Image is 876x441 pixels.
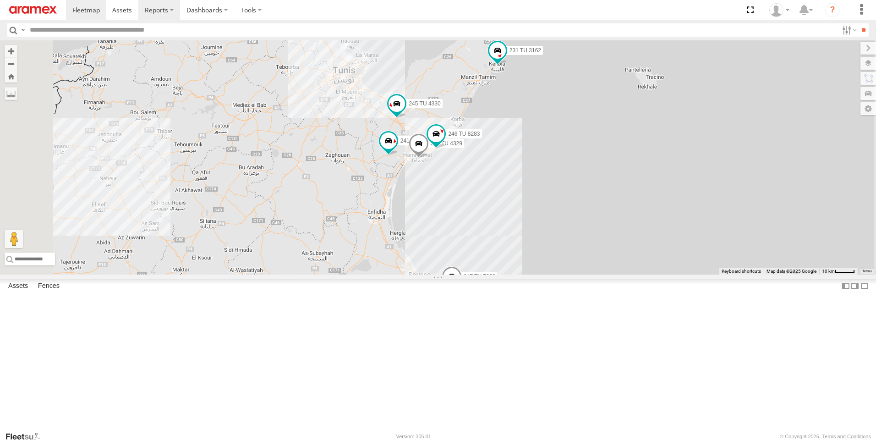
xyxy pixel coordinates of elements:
[5,432,47,441] a: Visit our Website
[825,3,840,17] i: ?
[850,279,860,292] label: Dock Summary Table to the Right
[19,23,27,37] label: Search Query
[448,131,480,137] span: 246 TU 8283
[766,269,816,274] span: Map data ©2025 Google
[409,100,440,106] span: 245 TU 4330
[860,102,876,115] label: Map Settings
[5,57,17,70] button: Zoom out
[822,269,835,274] span: 10 km
[5,87,17,100] label: Measure
[862,270,872,273] a: Terms
[5,70,17,83] button: Zoom Home
[400,138,432,144] span: 241 TU 8769
[780,434,871,439] div: © Copyright 2025 -
[5,230,23,248] button: Drag Pegman onto the map to open Street View
[766,3,793,17] div: Zied Bensalem
[722,268,761,275] button: Keyboard shortcuts
[431,140,462,147] span: 245 TU 4329
[819,268,858,275] button: Map Scale: 10 km per 40 pixels
[4,280,33,292] label: Assets
[509,47,541,54] span: 231 TU 3162
[464,273,495,280] span: 247 TU 7028
[838,23,858,37] label: Search Filter Options
[841,279,850,292] label: Dock Summary Table to the Left
[9,6,57,14] img: aramex-logo.svg
[822,434,871,439] a: Terms and Conditions
[860,279,869,292] label: Hide Summary Table
[396,434,431,439] div: Version: 305.01
[33,280,64,292] label: Fences
[5,45,17,57] button: Zoom in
